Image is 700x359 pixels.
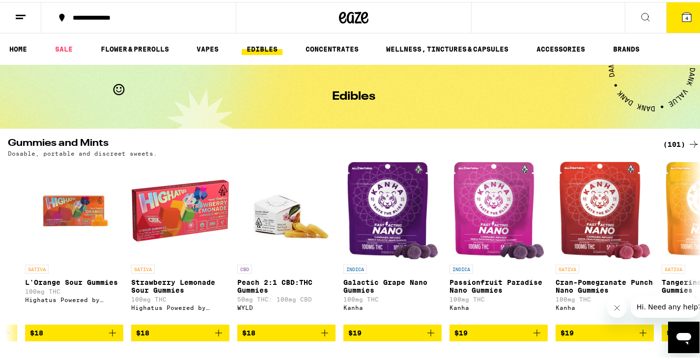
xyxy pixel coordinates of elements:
button: Add to bag [556,323,654,339]
button: Add to bag [449,323,548,339]
a: Open page for L'Orange Sour Gummies from Highatus Powered by Cannabiotix [25,160,123,323]
a: WELLNESS, TINCTURES & CAPSULES [381,41,513,53]
button: Add to bag [25,323,123,339]
a: HOME [4,41,32,53]
p: SATIVA [25,263,49,272]
span: $19 [348,327,362,335]
div: WYLD [237,303,336,309]
img: Kanha - Passionfruit Paradise Nano Gummies [453,160,545,258]
h2: Gummies and Mints [8,137,651,148]
p: Dosable, portable and discreet sweets. [8,148,157,155]
h1: Edibles [332,89,375,101]
img: Highatus Powered by Cannabiotix - Strawberry Lemonade Sour Gummies [131,160,229,258]
img: Kanha - Cran-Pomegranate Punch Nano Gummies [559,160,651,258]
p: 50mg THC: 100mg CBD [237,294,336,301]
p: SATIVA [556,263,579,272]
p: 100mg THC [131,294,229,301]
p: Galactic Grape Nano Gummies [343,276,442,292]
button: Add to bag [343,323,442,339]
span: $19 [560,327,574,335]
a: VAPES [192,41,224,53]
p: L'Orange Sour Gummies [25,276,123,284]
button: Add to bag [131,323,229,339]
a: BRANDS [608,41,644,53]
span: 4 [685,13,688,19]
p: 100mg THC [449,294,548,301]
p: Strawberry Lemonade Sour Gummies [131,276,229,292]
iframe: Button to launch messaging window [668,320,700,351]
p: INDICA [343,263,367,272]
a: Open page for Passionfruit Paradise Nano Gummies from Kanha [449,160,548,323]
span: $18 [136,327,149,335]
a: (101) [663,137,700,148]
span: Hi. Need any help? [6,7,71,15]
p: CBD [237,263,252,272]
div: Kanha [556,303,654,309]
a: ACCESSORIES [532,41,590,53]
p: 100mg THC [343,294,442,301]
p: Peach 2:1 CBD:THC Gummies [237,276,336,292]
a: Open page for Strawberry Lemonade Sour Gummies from Highatus Powered by Cannabiotix [131,160,229,323]
a: Open page for Galactic Grape Nano Gummies from Kanha [343,160,442,323]
span: $18 [30,327,43,335]
span: $18 [242,327,255,335]
p: INDICA [449,263,473,272]
p: SATIVA [131,263,155,272]
button: Add to bag [237,323,336,339]
a: EDIBLES [242,41,282,53]
p: Passionfruit Paradise Nano Gummies [449,276,548,292]
span: $19 [667,327,680,335]
iframe: Message from company [631,294,700,316]
p: 100mg THC [25,286,123,293]
p: 100mg THC [556,294,654,301]
span: $19 [454,327,468,335]
a: Open page for Cran-Pomegranate Punch Nano Gummies from Kanha [556,160,654,323]
a: CONCENTRATES [301,41,364,53]
a: Open page for Peach 2:1 CBD:THC Gummies from WYLD [237,160,336,323]
div: Highatus Powered by Cannabiotix [131,303,229,309]
p: Cran-Pomegranate Punch Nano Gummies [556,276,654,292]
a: FLOWER & PREROLLS [96,41,174,53]
div: Kanha [449,303,548,309]
img: WYLD - Peach 2:1 CBD:THC Gummies [237,160,336,258]
a: SALE [50,41,78,53]
iframe: Close message [607,296,627,316]
p: SATIVA [662,263,685,272]
img: Kanha - Galactic Grape Nano Gummies [347,160,439,258]
img: Highatus Powered by Cannabiotix - L'Orange Sour Gummies [25,160,123,258]
div: Kanha [343,303,442,309]
div: Highatus Powered by Cannabiotix [25,295,123,301]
